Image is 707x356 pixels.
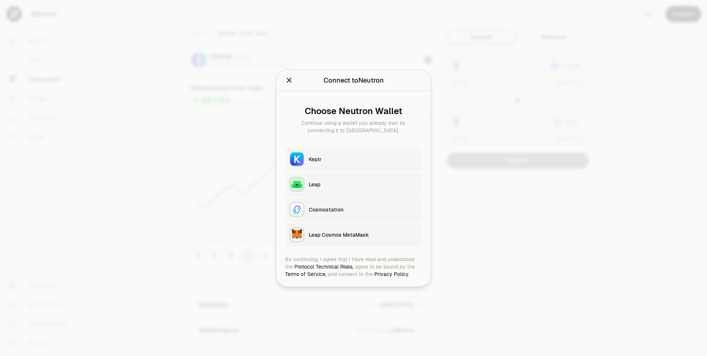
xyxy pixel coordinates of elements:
button: CosmostationCosmostation [285,197,422,221]
button: Close [285,75,293,85]
div: Keplr [309,155,417,163]
img: Leap [290,177,304,191]
img: Keplr [290,152,304,166]
div: By continuing, I agree that I have read and understood the agree to be bound by the and consent t... [285,255,422,277]
img: Cosmostation [290,203,304,216]
a: Protocol Technical Risks, [294,263,353,270]
div: Connect to Neutron [324,75,384,85]
a: Terms of Service, [285,270,327,277]
div: Leap Cosmos MetaMask [309,231,417,238]
div: Leap [309,180,417,188]
button: KeplrKeplr [285,147,422,171]
div: Choose Neutron Wallet [291,106,416,116]
div: Cosmostation [309,206,417,213]
img: Leap Cosmos MetaMask [290,228,304,241]
a: Privacy Policy. [374,270,409,277]
div: Continue using a wallet you already own by connecting it to [GEOGRAPHIC_DATA]. [291,119,416,134]
button: LeapLeap [285,172,422,196]
button: Leap Cosmos MetaMaskLeap Cosmos MetaMask [285,223,422,246]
